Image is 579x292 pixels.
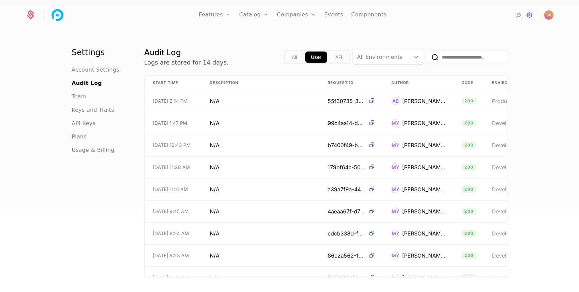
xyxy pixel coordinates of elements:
span: Development [492,230,525,237]
div: MY [391,274,399,282]
span: Development [492,186,525,193]
img: Simon Persson [544,10,554,20]
div: [PERSON_NAME] [402,185,446,193]
span: [DATE] 12:43 PM [153,142,191,149]
h1: Audit Log [144,47,229,58]
span: Development [492,142,525,149]
div: [PERSON_NAME] [402,141,446,149]
div: AB [391,97,399,105]
span: N/A [210,207,219,215]
span: cdcb338d-fc25-46a1-9c84-64d918b8ad3d [328,229,366,237]
button: all [286,52,303,63]
span: [DATE] 9:24 AM [153,230,189,237]
div: MY [391,185,399,193]
div: MY [391,207,399,215]
span: Development [492,252,525,259]
th: Request ID [320,76,383,90]
span: 200 [462,98,476,104]
span: 179bf64c-50d5-4646-839e-1ead184d4b87 [328,163,366,171]
div: [PERSON_NAME] [402,252,446,260]
p: Logs are stored for 14 days. [144,58,229,67]
div: [PERSON_NAME] [402,97,446,105]
th: Author [383,76,454,90]
div: Text alignment [284,51,349,64]
span: 4aeaa67f-d76e-4fde-9375-25a2be6cfee3 [328,207,366,215]
span: a39a7f9a-44da-49e5-90e0-62da7860c487 [328,185,366,193]
span: [DATE] 11:11 AM [153,186,188,193]
span: 200 [462,164,476,171]
span: 55f30735-356d-41c0-a840-a4d8b2ca051a [328,97,366,105]
span: [DATE] 9:45 AM [153,208,189,215]
th: Description [202,76,320,90]
button: app [305,52,327,63]
a: Team [72,93,86,101]
span: 200 [462,142,476,149]
span: [DATE] 8:56 AM [153,274,189,281]
span: [DATE] 9:23 AM [153,252,189,259]
span: f4f8b106-f8c0-467d-b501-7695e24e6ec1 [328,274,366,282]
div: [PERSON_NAME] [402,207,446,215]
div: [PERSON_NAME] [402,229,446,237]
div: [PERSON_NAME] [402,119,446,127]
div: MY [391,229,399,237]
h1: Settings [72,47,128,58]
span: N/A [210,229,219,237]
img: Pagos [50,7,66,23]
span: [DATE] 1:47 PM [153,120,187,126]
a: Integrations [515,11,523,19]
span: Development [492,208,525,215]
span: N/A [210,185,219,193]
th: Code [454,76,484,90]
div: MY [391,119,399,127]
span: 200 [462,208,476,215]
span: 200 [462,252,476,259]
span: 200 [462,274,476,281]
div: [PERSON_NAME] [402,274,446,282]
div: MY [391,163,399,171]
button: api [330,52,348,63]
div: MY [391,141,399,149]
a: Plans [72,133,86,141]
span: [DATE] 11:28 AM [153,164,190,171]
span: b7400f49-b6a8-4fff-9982-a1d26ee58628 [328,141,366,149]
a: Audit Log [72,79,102,87]
span: N/A [210,119,219,127]
a: Account Settings [72,66,119,74]
th: Environment [484,76,551,90]
span: N/A [210,163,219,171]
span: Development [492,274,525,281]
span: Development [492,120,525,126]
nav: Main [72,47,128,154]
th: Start Time [145,76,202,90]
span: 86c2a562-1bd1-4969-8fa3-0e03dfa586a2 [328,252,366,260]
span: 200 [462,230,476,237]
span: 99c4aa14-ddd4-4002-8d3d-c5ea468d57f7 [328,119,366,127]
span: [DATE] 2:14 PM [153,98,188,104]
a: Keys and Traits [72,106,114,114]
span: 200 [462,186,476,193]
span: N/A [210,97,219,105]
span: Production [492,98,519,104]
span: Development [492,164,525,171]
div: MY [391,252,399,260]
span: 200 [462,120,476,126]
span: N/A [210,141,219,149]
span: N/A [210,252,219,260]
button: Open user button [544,10,554,20]
a: Usage & Billing [72,146,115,154]
span: N/A [210,274,219,282]
div: [PERSON_NAME] [402,163,446,171]
a: API Keys [72,119,95,127]
a: Settings [525,11,533,19]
